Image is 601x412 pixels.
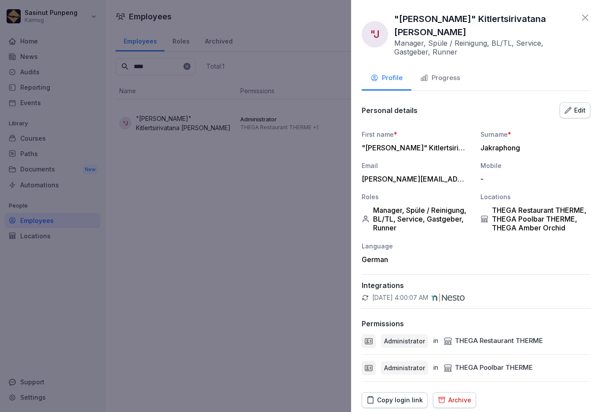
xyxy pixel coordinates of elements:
div: "[PERSON_NAME]" Kitlertsirivatana [362,143,467,152]
div: THEGA Restaurant THERME, THEGA Poolbar THERME, THEGA Amber Orchid [480,206,590,232]
div: Mobile [480,161,590,170]
button: Edit [560,102,590,118]
div: First name [362,130,472,139]
div: Locations [480,192,590,201]
p: Integrations [362,281,590,290]
p: Personal details [362,106,418,115]
button: Profile [362,67,411,91]
p: Manager, Spüle / Reinigung, BL/TL, Service, Gastgeber, Runner [394,39,575,56]
div: Surname [480,130,590,139]
div: Roles [362,192,472,201]
button: Progress [411,67,469,91]
div: Edit [564,106,586,115]
p: Administrator [384,336,425,346]
div: [PERSON_NAME][EMAIL_ADDRESS][DOMAIN_NAME] [362,175,467,183]
div: THEGA Restaurant THERME [443,336,543,346]
div: Manager, Spüle / Reinigung, BL/TL, Service, Gastgeber, Runner [362,206,472,232]
div: Archive [438,395,471,405]
div: THEGA Poolbar THERME [443,363,533,373]
button: Archive [433,392,476,408]
div: "J [362,21,388,47]
p: "[PERSON_NAME]" Kitlertsirivatana [PERSON_NAME] [394,12,575,39]
div: Jakraphong [480,143,586,152]
div: Profile [370,73,403,83]
p: in [433,336,438,346]
div: - [480,175,586,183]
p: [DATE] 4:00:07 AM [372,293,428,302]
div: Email [362,161,472,170]
div: Language [362,241,472,251]
div: Progress [420,73,460,83]
p: Administrator [384,363,425,372]
div: German [362,255,472,264]
p: Permissions [362,319,404,328]
p: in [433,363,438,373]
div: Copy login link [366,395,423,405]
img: nesto.svg [432,293,465,302]
button: Copy login link [362,392,428,408]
